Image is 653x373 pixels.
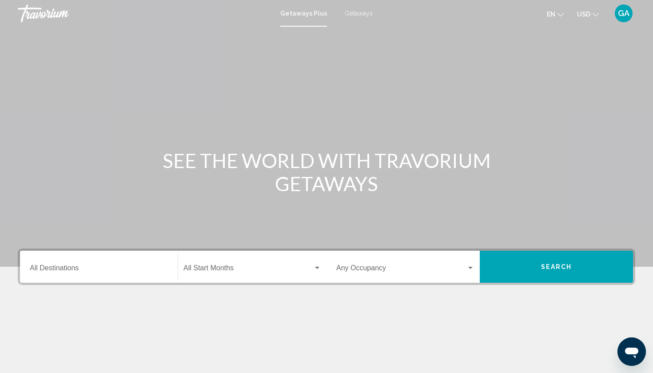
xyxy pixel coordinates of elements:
[577,11,590,18] span: USD
[18,4,271,22] a: Travorium
[577,8,599,20] button: Change currency
[160,149,493,195] h1: SEE THE WORLD WITH TRAVORIUM GETAWAYS
[612,4,635,23] button: User Menu
[547,11,555,18] span: en
[280,10,327,17] a: Getaways Plus
[345,10,373,17] a: Getaways
[20,251,633,283] div: Search widget
[617,337,646,366] iframe: Button to launch messaging window
[618,9,629,18] span: GA
[541,264,572,271] span: Search
[480,251,633,283] button: Search
[547,8,564,20] button: Change language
